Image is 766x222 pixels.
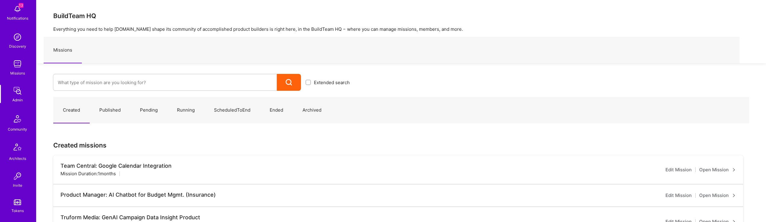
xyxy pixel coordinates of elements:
[53,12,749,20] h3: BuildTeam HQ
[8,126,27,132] div: Community
[11,208,24,214] div: Tokens
[90,97,130,123] a: Published
[60,192,216,198] div: Product Manager: AI Chatbot for Budget Mgmt. (Insurance)
[130,97,167,123] a: Pending
[53,26,749,32] p: Everything you need to help [DOMAIN_NAME] shape its community of accomplished product builders is...
[60,170,116,177] div: Mission Duration: 1 months
[314,79,350,86] span: Extended search
[60,214,200,221] div: Truform Media: GenAI Campaign Data Insight Product
[10,141,25,155] img: Architects
[11,58,23,70] img: teamwork
[53,97,90,123] a: Created
[11,31,23,43] img: discovery
[732,194,736,197] i: icon ArrowRight
[14,199,21,205] img: tokens
[11,85,23,97] img: admin teamwork
[167,97,204,123] a: Running
[13,182,22,189] div: Invite
[665,166,692,173] a: Edit Mission
[60,163,172,169] div: Team Central: Google Calendar Integration
[11,3,23,15] img: bell
[665,192,692,199] a: Edit Mission
[204,97,260,123] a: ScheduledToEnd
[10,70,25,76] div: Missions
[53,141,749,149] h3: Created missions
[10,112,25,126] img: Community
[699,192,736,199] a: Open Mission
[699,166,736,173] a: Open Mission
[44,37,82,63] a: Missions
[9,43,26,49] div: Discovery
[58,75,272,90] input: What type of mission are you looking for?
[9,155,26,162] div: Architects
[732,168,736,172] i: icon ArrowRight
[7,15,28,21] div: Notifications
[286,79,293,86] i: icon Search
[293,97,331,123] a: Archived
[11,170,23,182] img: Invite
[19,3,23,8] span: 13
[12,97,23,103] div: Admin
[260,97,293,123] a: Ended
